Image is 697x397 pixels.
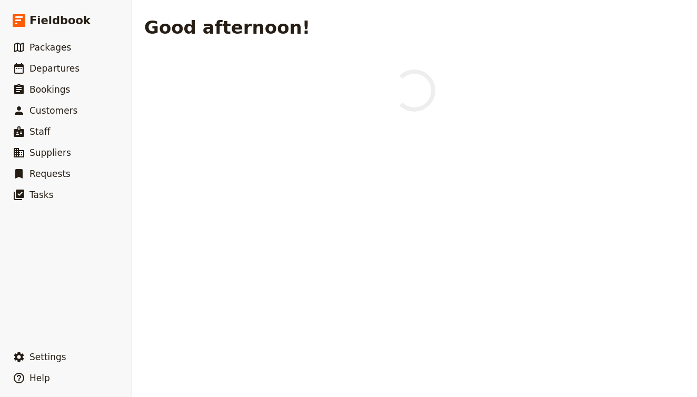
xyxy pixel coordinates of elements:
[29,105,77,116] span: Customers
[29,168,71,179] span: Requests
[29,84,70,95] span: Bookings
[29,126,51,137] span: Staff
[144,17,310,38] h1: Good afternoon!
[29,42,71,53] span: Packages
[29,373,50,383] span: Help
[29,190,54,200] span: Tasks
[29,147,71,158] span: Suppliers
[29,13,91,28] span: Fieldbook
[29,352,66,362] span: Settings
[29,63,79,74] span: Departures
